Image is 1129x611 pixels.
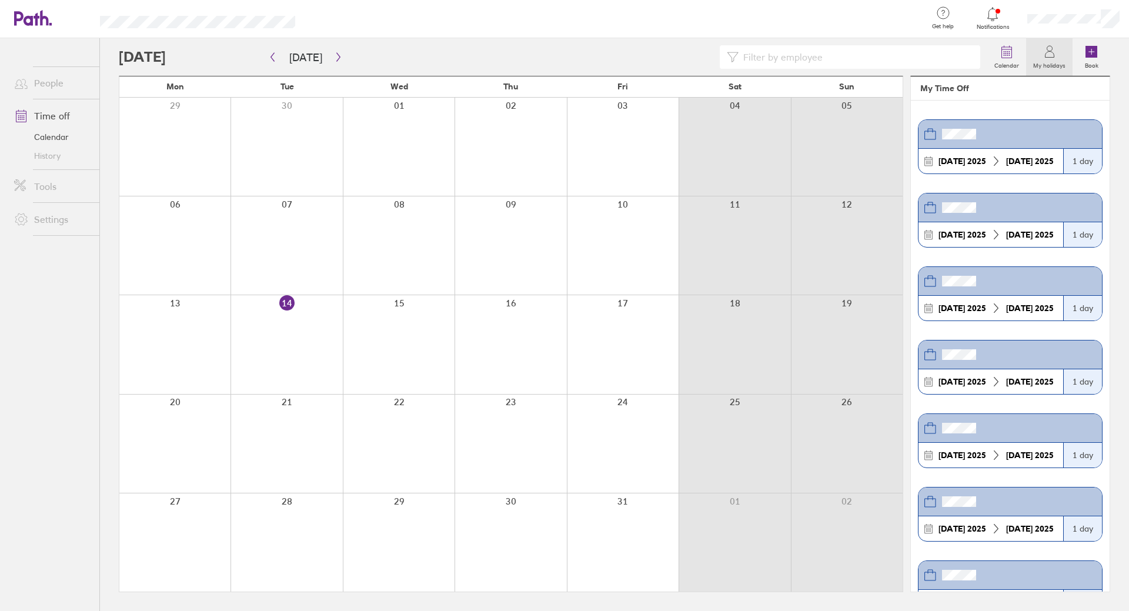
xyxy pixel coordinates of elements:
[5,71,99,95] a: People
[1078,59,1105,69] label: Book
[617,82,628,91] span: Fri
[1063,369,1102,394] div: 1 day
[934,230,991,239] div: 2025
[1006,229,1033,240] strong: [DATE]
[280,82,294,91] span: Tue
[1001,156,1058,166] div: 2025
[503,82,518,91] span: Thu
[987,38,1026,76] a: Calendar
[166,82,184,91] span: Mon
[1063,222,1102,247] div: 1 day
[1026,59,1073,69] label: My holidays
[938,523,965,534] strong: [DATE]
[390,82,408,91] span: Wed
[5,146,99,165] a: History
[729,82,741,91] span: Sat
[934,450,991,460] div: 2025
[974,24,1012,31] span: Notifications
[1001,524,1058,533] div: 2025
[839,82,854,91] span: Sun
[739,46,973,68] input: Filter by employee
[934,524,991,533] div: 2025
[1063,296,1102,320] div: 1 day
[918,487,1103,542] a: [DATE] 2025[DATE] 20251 day
[934,303,991,313] div: 2025
[938,156,965,166] strong: [DATE]
[918,266,1103,321] a: [DATE] 2025[DATE] 20251 day
[938,303,965,313] strong: [DATE]
[1063,443,1102,468] div: 1 day
[938,376,965,387] strong: [DATE]
[1001,377,1058,386] div: 2025
[5,175,99,198] a: Tools
[5,128,99,146] a: Calendar
[934,377,991,386] div: 2025
[918,119,1103,174] a: [DATE] 2025[DATE] 20251 day
[918,193,1103,248] a: [DATE] 2025[DATE] 20251 day
[938,450,965,460] strong: [DATE]
[1001,230,1058,239] div: 2025
[1063,516,1102,541] div: 1 day
[934,156,991,166] div: 2025
[1006,450,1033,460] strong: [DATE]
[280,48,332,67] button: [DATE]
[1001,303,1058,313] div: 2025
[1006,523,1033,534] strong: [DATE]
[5,208,99,231] a: Settings
[938,229,965,240] strong: [DATE]
[1006,376,1033,387] strong: [DATE]
[924,23,962,30] span: Get help
[987,59,1026,69] label: Calendar
[918,340,1103,395] a: [DATE] 2025[DATE] 20251 day
[918,413,1103,468] a: [DATE] 2025[DATE] 20251 day
[911,76,1110,101] header: My Time Off
[1063,149,1102,173] div: 1 day
[1026,38,1073,76] a: My holidays
[1001,450,1058,460] div: 2025
[974,6,1012,31] a: Notifications
[1006,303,1033,313] strong: [DATE]
[1006,156,1033,166] strong: [DATE]
[5,104,99,128] a: Time off
[1073,38,1110,76] a: Book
